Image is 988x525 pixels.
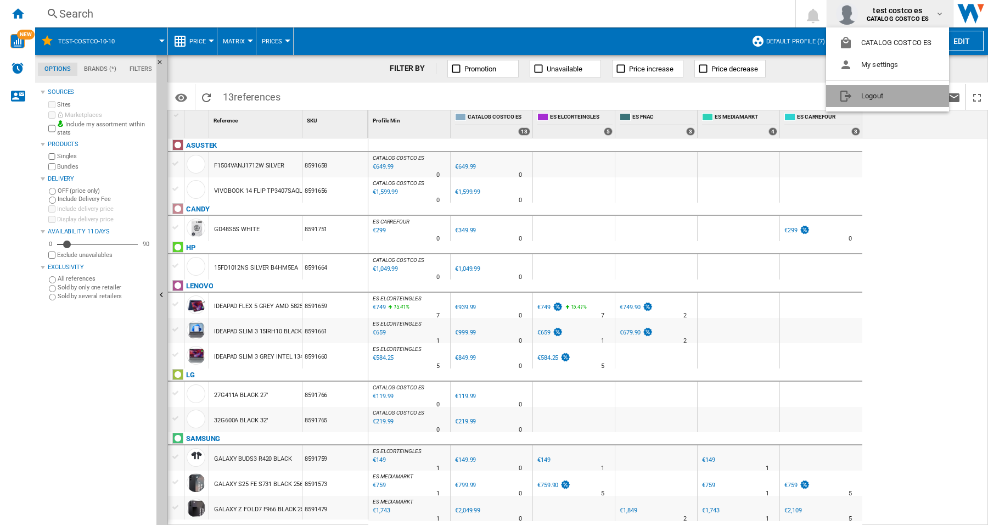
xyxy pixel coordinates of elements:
button: Logout [826,85,949,107]
button: My settings [826,54,949,76]
button: CATALOG COSTCO ES [826,32,949,54]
